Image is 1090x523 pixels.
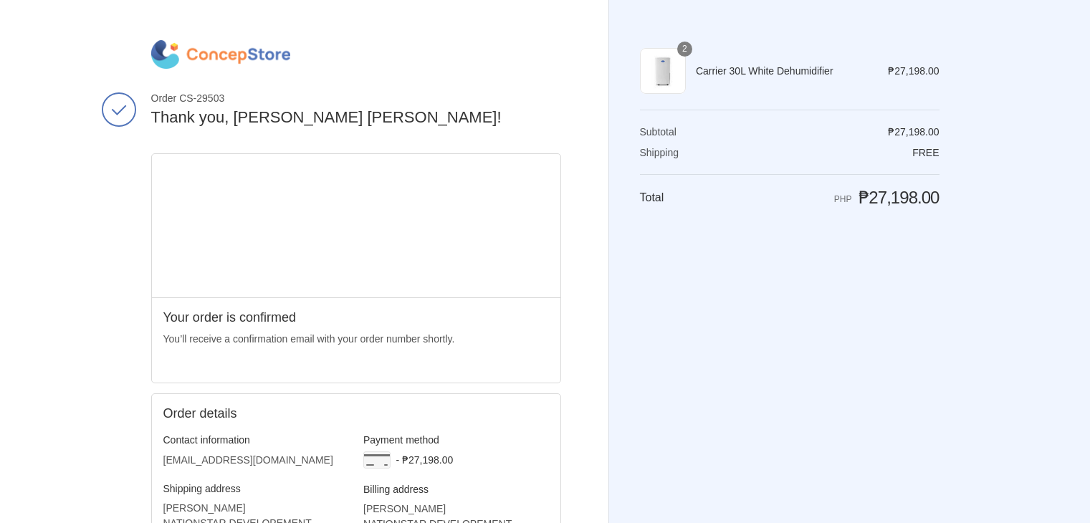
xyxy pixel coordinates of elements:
span: - ₱27,198.00 [396,454,453,466]
h3: Payment method [363,433,549,446]
h2: Thank you, [PERSON_NAME] [PERSON_NAME]! [151,107,561,128]
iframe: Google map displaying pin point of shipping address: Taguig, Metro Manila [152,154,561,297]
div: Google map displaying pin point of shipping address: Taguig, Metro Manila [152,154,560,297]
span: 2 [677,42,692,57]
h2: Order details [163,406,356,422]
span: Shipping [640,147,679,158]
h3: Billing address [363,483,549,496]
span: Order CS-29503 [151,92,561,105]
th: Subtotal [640,125,714,138]
span: Free [912,147,939,158]
span: Carrier 30L White Dehumidifier [696,64,868,77]
img: ConcepStore [151,40,290,69]
p: You’ll receive a confirmation email with your order number shortly. [163,332,549,347]
img: carrier-dehumidifier-30-liter-full-view-concepstore [640,48,686,94]
span: Total [640,191,664,203]
h2: Your order is confirmed [163,310,549,326]
span: ₱27,198.00 [859,188,939,207]
span: ₱27,198.00 [888,126,939,138]
span: ₱27,198.00 [888,65,939,77]
h3: Shipping address [163,482,349,495]
h3: Contact information [163,433,349,446]
span: PHP [834,194,852,204]
bdo: [EMAIL_ADDRESS][DOMAIN_NAME] [163,454,333,466]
